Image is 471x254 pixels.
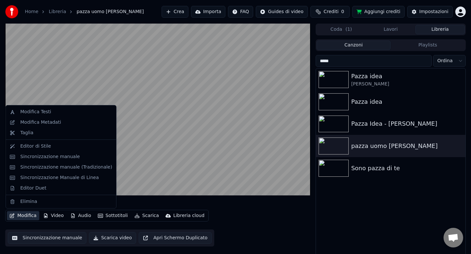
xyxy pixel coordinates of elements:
div: Sincronizzazione Manuale di Linea [20,174,99,181]
button: Lavori [366,25,415,34]
button: Sottotitoli [95,211,131,220]
div: Pazza Idea - [PERSON_NAME] [351,119,463,128]
span: ( 1 ) [345,26,352,33]
button: Scarica video [89,232,136,244]
div: Impostazioni [419,9,448,15]
button: FAQ [228,6,253,18]
button: Impostazioni [407,6,453,18]
div: pazza uomo [PERSON_NAME] [5,198,101,207]
nav: breadcrumb [25,9,144,15]
button: Crea [162,6,188,18]
span: Crediti [323,9,339,15]
button: Playlists [391,41,465,50]
div: Aprire la chat [444,228,463,247]
div: Editor di Stile [20,143,51,150]
div: pazza uomo [PERSON_NAME] [351,141,463,151]
div: Modifica Metadati [20,119,61,126]
div: Editor Duet [20,185,46,191]
button: Aggiungi crediti [352,6,405,18]
div: Sincronizzazione manuale [20,154,80,160]
button: Importa [191,6,225,18]
div: [PERSON_NAME] [351,81,463,87]
span: 0 [341,9,344,15]
span: Ordina [437,58,453,64]
div: Sono pazza di te [351,164,463,173]
button: Canzoni [317,41,391,50]
button: Sincronizzazione manuale [8,232,86,244]
button: Modifica [7,211,39,220]
div: Libreria cloud [173,212,204,219]
div: Taglia [20,130,33,136]
button: Libreria [415,25,465,34]
button: Coda [317,25,366,34]
span: pazza uomo [PERSON_NAME] [77,9,144,15]
img: youka [5,5,18,18]
div: Modifica Testi [20,109,51,115]
button: Scarica [132,211,162,220]
button: Audio [68,211,94,220]
div: Sincronizzazione manuale (Tradizionale) [20,164,112,171]
button: Crediti0 [310,6,350,18]
button: Apri Schermo Duplicato [139,232,212,244]
div: Pazza idea [351,72,463,81]
a: Libreria [49,9,66,15]
button: Guides di video [256,6,307,18]
button: Video [41,211,66,220]
a: Home [25,9,38,15]
div: Pazza idea [351,97,463,106]
div: Elimina [20,198,37,205]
